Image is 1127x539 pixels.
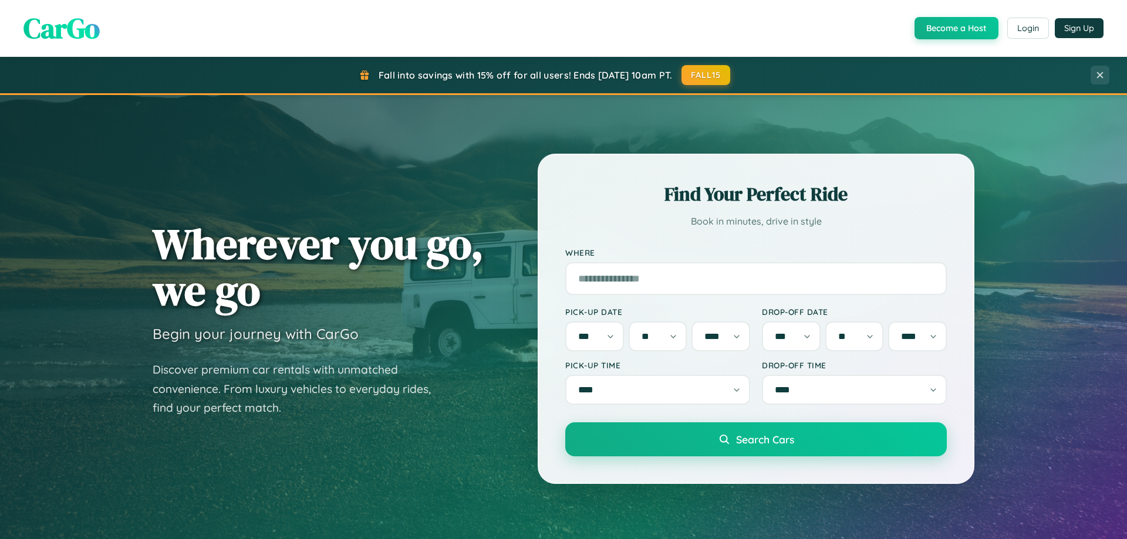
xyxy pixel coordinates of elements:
p: Book in minutes, drive in style [565,213,947,230]
button: FALL15 [681,65,731,85]
h3: Begin your journey with CarGo [153,325,359,343]
label: Drop-off Date [762,307,947,317]
h2: Find Your Perfect Ride [565,181,947,207]
button: Sign Up [1055,18,1104,38]
span: CarGo [23,9,100,48]
span: Search Cars [736,433,794,446]
label: Pick-up Time [565,360,750,370]
label: Drop-off Time [762,360,947,370]
button: Search Cars [565,422,947,456]
label: Where [565,248,947,257]
h1: Wherever you go, we go [153,221,484,313]
button: Become a Host [915,17,998,39]
label: Pick-up Date [565,307,750,317]
p: Discover premium car rentals with unmatched convenience. From luxury vehicles to everyday rides, ... [153,360,446,418]
span: Fall into savings with 15% off for all users! Ends [DATE] 10am PT. [379,69,673,81]
button: Login [1007,18,1049,39]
